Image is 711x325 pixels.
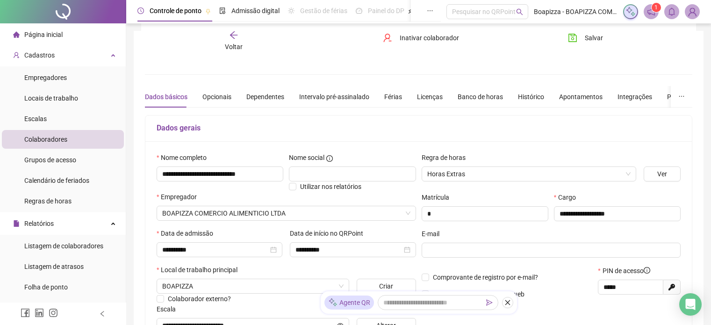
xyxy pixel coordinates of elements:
div: Dados básicos [145,92,187,102]
button: Salvar [561,30,610,45]
label: Cargo [554,192,582,202]
label: Empregador [157,192,203,202]
span: Criar [379,281,393,291]
label: Data de início no QRPoint [290,228,369,238]
span: Regras de horas [24,197,72,205]
img: 86983 [685,5,699,19]
div: Integrações [618,92,652,102]
span: Admissão digital [231,7,280,14]
span: user-delete [383,33,392,43]
span: Controle de ponto [150,7,201,14]
label: E-mail [422,229,445,239]
div: Open Intercom Messenger [679,293,702,316]
span: file-done [219,7,226,14]
span: arrow-left [229,30,238,40]
span: Ver [657,169,667,179]
span: dashboard [356,7,362,14]
img: sparkle-icon.fc2bf0ac1784a2077858766a79e2daf3.svg [328,298,338,308]
span: instagram [49,308,58,318]
div: Preferências [667,92,704,102]
span: Gestão de férias [300,7,347,14]
span: Painel do DP [368,7,404,14]
span: Boapizza - BOAPIZZA COMERCIO ALIMENTICIO LTDA [534,7,618,17]
div: Dependentes [246,92,284,102]
label: Matrícula [422,192,455,202]
span: Grupos de acesso [24,156,76,164]
label: Data de admissão [157,228,219,238]
span: BOAPIZZA COMERCIO ALIMENTICIO LTDA [162,206,410,220]
span: sun [288,7,294,14]
span: info-circle [644,267,650,274]
div: Licenças [417,92,443,102]
button: Ver [644,166,681,181]
sup: 1 [652,3,661,12]
span: Relatórios [24,220,54,227]
div: Férias [384,92,402,102]
span: linkedin [35,308,44,318]
span: Listagem de atrasos [24,263,84,270]
span: Voltar [225,43,243,51]
span: send [486,299,493,306]
span: Nome social [289,152,324,163]
label: Regra de horas [422,152,472,163]
span: home [13,31,20,38]
span: Cadastros [24,51,55,59]
span: notification [647,7,655,16]
span: Escalas [24,115,47,123]
span: ellipsis [678,93,685,100]
button: Inativar colaborador [376,30,466,45]
span: Colaborador externo? [168,295,231,303]
span: ellipsis [427,7,433,14]
span: PIN de acesso [603,266,650,276]
span: Locais de trabalho [24,94,78,102]
span: Utilizar nos relatórios [300,183,361,190]
span: Folha de ponto [24,283,68,291]
img: sparkle-icon.fc2bf0ac1784a2077858766a79e2daf3.svg [625,7,636,17]
div: Banco de horas [458,92,503,102]
span: Salvar [585,33,603,43]
span: file [13,220,20,227]
span: pushpin [205,8,211,14]
span: Listagem de colaboradores [24,242,103,250]
div: Agente QR [324,296,374,310]
span: Comprovante de registro por e-mail? [433,274,538,281]
span: bell [668,7,676,16]
div: Opcionais [202,92,231,102]
span: Permitir acesso ao sistema web [433,290,524,298]
span: save [568,33,577,43]
span: Calendário de feriados [24,177,89,184]
span: Colaboradores [24,136,67,143]
span: clock-circle [137,7,144,14]
span: 1 [654,4,658,11]
h5: Dados gerais [157,123,681,134]
div: Apontamentos [559,92,603,102]
span: Empregadores [24,74,67,81]
span: facebook [21,308,30,318]
span: close [504,299,511,306]
div: Histórico [518,92,544,102]
span: BOAPIZZA [162,279,344,293]
span: Página inicial [24,31,63,38]
button: Criar [357,279,416,294]
span: pushpin [408,8,414,14]
span: left [99,311,106,317]
span: search [516,8,523,15]
div: Intervalo pré-assinalado [299,92,369,102]
span: info-circle [326,155,333,162]
label: Escala [157,304,182,314]
button: ellipsis [671,86,692,108]
span: Horas Extras [427,167,631,181]
label: Local de trabalho principal [157,265,244,275]
label: Nome completo [157,152,213,163]
span: user-add [13,52,20,58]
span: Inativar colaborador [400,33,459,43]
